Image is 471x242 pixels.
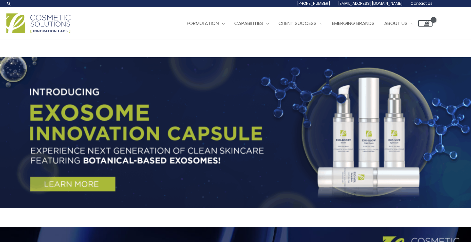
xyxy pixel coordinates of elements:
span: About Us [384,20,408,27]
a: View Shopping Cart, empty [418,20,433,27]
img: Cosmetic Solutions Logo [6,13,70,33]
nav: Site Navigation [177,14,433,33]
a: Client Success [274,14,327,33]
span: [PHONE_NUMBER] [297,1,330,6]
span: Contact Us [410,1,433,6]
a: Search icon link [6,1,12,6]
a: Emerging Brands [327,14,379,33]
span: Client Success [278,20,317,27]
span: [EMAIL_ADDRESS][DOMAIN_NAME] [338,1,403,6]
a: About Us [379,14,418,33]
a: Formulation [182,14,229,33]
span: Capabilities [234,20,263,27]
a: Capabilities [229,14,274,33]
span: Formulation [187,20,219,27]
span: Emerging Brands [332,20,375,27]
